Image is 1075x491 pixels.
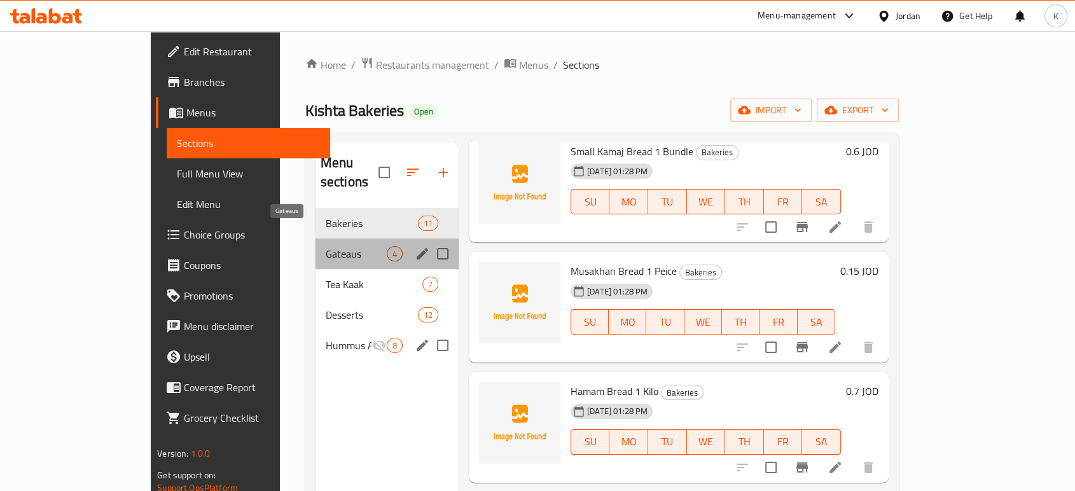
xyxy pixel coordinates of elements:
span: 1.0.0 [191,445,211,462]
div: Desserts12 [316,300,459,330]
button: Branch-specific-item [787,452,817,483]
span: SU [576,193,604,211]
span: 7 [423,279,438,291]
span: K [1053,9,1058,23]
span: Choice Groups [184,227,320,242]
button: TH [725,189,764,214]
button: edit [413,244,432,263]
button: WE [684,309,722,335]
a: Upsell [156,342,330,372]
span: Restaurants management [376,57,489,73]
span: TU [651,313,679,331]
span: Bakeries [697,145,738,160]
span: WE [692,193,721,211]
span: import [740,102,801,118]
span: TH [730,432,759,451]
span: Edit Menu [177,197,320,212]
span: Bakeries [662,385,703,400]
a: Grocery Checklist [156,403,330,433]
span: Coupons [184,258,320,273]
span: 8 [387,340,402,352]
span: Hamam Bread 1 Kilo [571,382,658,401]
span: Sections [177,135,320,151]
button: delete [853,452,884,483]
a: Promotions [156,280,330,311]
button: FR [764,429,803,455]
span: SU [576,313,604,331]
span: Select all sections [371,159,398,186]
a: Full Menu View [167,158,330,189]
span: Desserts [326,307,418,322]
span: FR [765,313,792,331]
span: SA [803,313,830,331]
div: Tea Kaak [326,277,422,292]
span: Promotions [184,288,320,303]
span: Gateaus [326,246,387,261]
span: Full Menu View [177,166,320,181]
span: TH [730,193,759,211]
span: MO [614,432,643,451]
li: / [553,57,558,73]
a: Coupons [156,250,330,280]
button: Branch-specific-item [787,212,817,242]
span: Kishta Bakeries [305,96,404,125]
li: / [351,57,356,73]
button: MO [609,189,648,214]
a: Menus [504,57,548,73]
button: edit [413,336,432,355]
h6: 0.6 JOD [846,142,878,160]
h6: 0.15 JOD [840,262,878,280]
span: FR [769,193,798,211]
div: Bakeries11 [316,208,459,239]
div: Jordan [896,9,920,23]
div: Gateaus4edit [316,239,459,269]
span: Version: [157,445,188,462]
a: Edit Restaurant [156,36,330,67]
span: Open [409,106,438,117]
button: MO [609,429,648,455]
span: Menus [186,105,320,120]
div: Tea Kaak7 [316,269,459,300]
div: Hummus And Flafel8edit [316,330,459,361]
span: Select to update [758,454,784,481]
a: Edit menu item [828,460,843,475]
button: delete [853,212,884,242]
span: Select to update [758,334,784,361]
button: delete [853,332,884,363]
a: Edit menu item [828,340,843,355]
img: Hamam Bread 1 Kilo [479,382,560,464]
button: SA [802,189,841,214]
span: Coverage Report [184,380,320,395]
span: Menu disclaimer [184,319,320,334]
span: Small Kamaj Bread 1 Bundle [571,142,693,161]
button: SA [802,429,841,455]
span: Bakeries [326,216,418,231]
span: TU [653,432,682,451]
button: Add section [428,157,459,188]
nav: Menu sections [316,203,459,366]
button: SU [571,189,609,214]
span: WE [690,313,717,331]
nav: breadcrumb [305,57,899,73]
svg: Inactive section [371,338,387,353]
div: items [422,277,438,292]
button: SA [798,309,835,335]
button: WE [687,429,726,455]
div: items [418,307,438,322]
span: [DATE] 01:28 PM [582,165,653,177]
span: Branches [184,74,320,90]
li: / [494,57,499,73]
div: Bakeries [679,265,722,280]
span: Menus [519,57,548,73]
button: TU [648,429,687,455]
button: SU [571,309,609,335]
a: Edit Menu [167,189,330,219]
div: Hummus And Flafel [326,338,371,353]
span: TH [727,313,754,331]
a: Coverage Report [156,372,330,403]
span: TU [653,193,682,211]
button: MO [609,309,646,335]
span: Edit Restaurant [184,44,320,59]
